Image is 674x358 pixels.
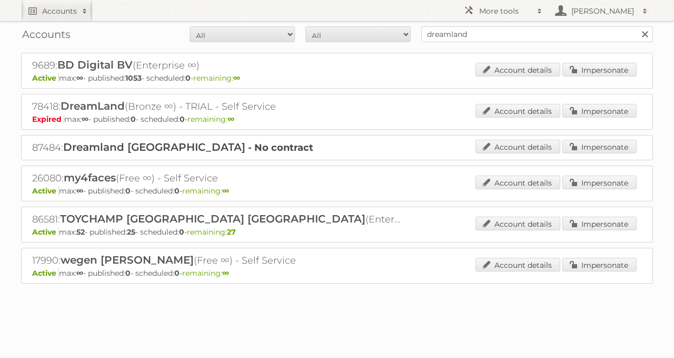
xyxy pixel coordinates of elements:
[125,268,131,278] strong: 0
[76,227,85,237] strong: 52
[222,186,229,196] strong: ∞
[32,268,642,278] p: max: - published: - scheduled: -
[187,114,234,124] span: remaining:
[42,6,77,16] h2: Accounts
[475,104,560,118] a: Account details
[475,176,560,189] a: Account details
[562,140,637,153] a: Impersonate
[76,73,83,83] strong: ∞
[182,186,229,196] span: remaining:
[63,141,245,153] span: Dreamland [GEOGRAPHIC_DATA]
[57,59,133,71] span: BD Digital BV
[475,258,560,272] a: Account details
[222,268,229,278] strong: ∞
[82,114,88,124] strong: ∞
[187,227,236,237] span: remaining:
[475,63,560,76] a: Account details
[562,258,637,272] a: Impersonate
[32,114,642,124] p: max: - published: - scheduled: -
[227,114,234,124] strong: ∞
[32,227,642,237] p: max: - published: - scheduled: -
[479,6,532,16] h2: More tools
[32,73,59,83] span: Active
[32,100,401,113] h2: 78418: (Bronze ∞) - TRIAL - Self Service
[475,217,560,230] a: Account details
[32,171,401,185] h2: 26080: (Free ∞) - Self Service
[182,268,229,278] span: remaining:
[131,114,136,124] strong: 0
[32,186,642,196] p: max: - published: - scheduled: -
[76,268,83,278] strong: ∞
[562,63,637,76] a: Impersonate
[32,268,59,278] span: Active
[32,59,401,72] h2: 9689: (Enterprise ∞)
[32,186,59,196] span: Active
[248,142,313,153] strong: - No contract
[61,254,194,266] span: wegen [PERSON_NAME]
[32,73,642,83] p: max: - published: - scheduled: -
[64,171,116,184] span: my4faces
[76,186,83,196] strong: ∞
[174,186,180,196] strong: 0
[32,114,64,124] span: Expired
[125,186,131,196] strong: 0
[125,73,142,83] strong: 1053
[227,227,236,237] strong: 27
[193,73,240,83] span: remaining:
[60,212,365,225] span: TOYCHAMP [GEOGRAPHIC_DATA] [GEOGRAPHIC_DATA]
[185,73,191,83] strong: 0
[562,217,637,230] a: Impersonate
[32,227,59,237] span: Active
[475,140,560,153] a: Account details
[127,227,135,237] strong: 25
[179,227,184,237] strong: 0
[180,114,185,124] strong: 0
[562,176,637,189] a: Impersonate
[32,212,401,226] h2: 86581: (Enterprise 52)
[32,142,313,153] a: 87484:Dreamland [GEOGRAPHIC_DATA] - No contract
[32,254,401,267] h2: 17990: (Free ∞) - Self Service
[562,104,637,118] a: Impersonate
[233,73,240,83] strong: ∞
[569,6,637,16] h2: [PERSON_NAME]
[174,268,180,278] strong: 0
[61,100,125,112] span: DreamLand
